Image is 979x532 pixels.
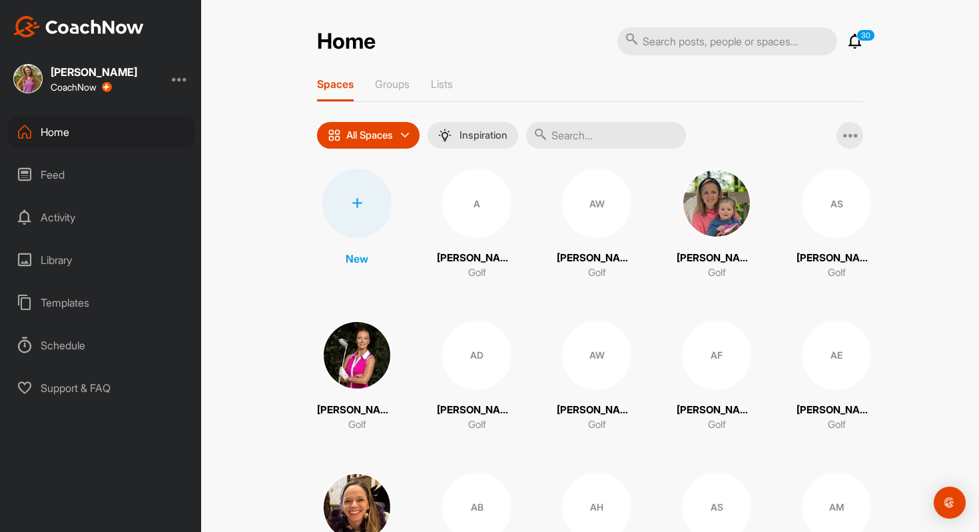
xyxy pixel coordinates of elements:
[677,403,757,418] p: [PERSON_NAME]
[557,321,637,433] a: AW[PERSON_NAME]Golf
[7,371,195,405] div: Support & FAQ
[317,403,397,418] p: [PERSON_NAME]
[460,130,507,141] p: Inspiration
[468,417,486,433] p: Golf
[557,169,637,281] a: AW[PERSON_NAME]Golf
[557,403,637,418] p: [PERSON_NAME]
[828,265,846,281] p: Golf
[677,169,757,281] a: [PERSON_NAME]Golf
[682,321,751,390] div: AF
[708,265,726,281] p: Golf
[588,265,606,281] p: Golf
[557,251,637,266] p: [PERSON_NAME]
[431,77,453,91] p: Lists
[797,251,876,266] p: [PERSON_NAME]
[322,321,392,390] img: square_3bdd967f57d85b459b00adb3c2c58236.jpg
[375,77,410,91] p: Groups
[7,243,195,277] div: Library
[51,82,112,93] div: CoachNow
[438,129,452,142] img: menuIcon
[677,321,757,433] a: AF[PERSON_NAME]Golf
[346,251,368,267] p: New
[437,251,517,266] p: [PERSON_NAME]
[7,201,195,234] div: Activity
[437,321,517,433] a: AD[PERSON_NAME]Golf
[346,130,393,141] p: All Spaces
[828,417,846,433] p: Golf
[562,169,631,238] div: AW
[526,122,686,149] input: Search...
[797,403,876,418] p: [PERSON_NAME]
[797,169,876,281] a: AS[PERSON_NAME]Golf
[934,487,966,519] div: Open Intercom Messenger
[437,169,517,281] a: A[PERSON_NAME]Golf
[437,403,517,418] p: [PERSON_NAME]
[13,64,43,93] img: square_b26b68be6650e45701a616cf554d9114.jpg
[51,67,137,77] div: [PERSON_NAME]
[328,129,341,142] img: icon
[317,29,376,55] h2: Home
[317,321,397,433] a: [PERSON_NAME]Golf
[682,169,751,238] img: square_8c3dab3411f5af4bc248cc0187db5979.jpg
[442,169,511,238] div: A
[708,417,726,433] p: Golf
[617,27,837,55] input: Search posts, people or spaces...
[7,158,195,191] div: Feed
[802,169,871,238] div: AS
[7,286,195,319] div: Templates
[677,251,757,266] p: [PERSON_NAME]
[7,115,195,149] div: Home
[13,16,144,37] img: CoachNow
[348,417,366,433] p: Golf
[7,329,195,362] div: Schedule
[317,77,354,91] p: Spaces
[802,321,871,390] div: AE
[562,321,631,390] div: AW
[468,265,486,281] p: Golf
[856,29,875,41] p: 30
[588,417,606,433] p: Golf
[442,321,511,390] div: AD
[797,321,876,433] a: AE[PERSON_NAME]Golf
